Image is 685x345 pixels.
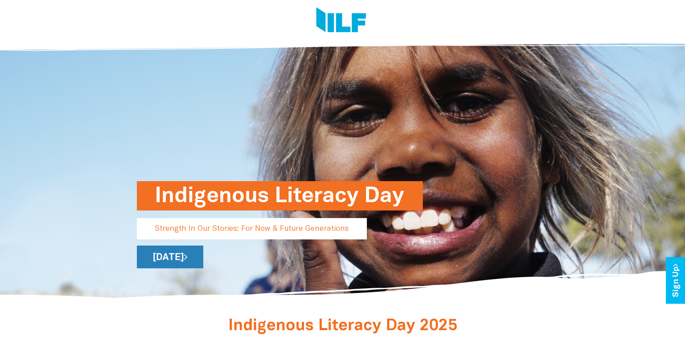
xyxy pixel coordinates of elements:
[137,246,203,268] a: [DATE]
[316,7,366,34] img: Logo
[155,181,405,210] h1: Indigenous Literacy Day
[228,319,457,333] span: Indigenous Literacy Day 2025
[137,218,367,239] p: Strength In Our Stories: For Now & Future Generations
